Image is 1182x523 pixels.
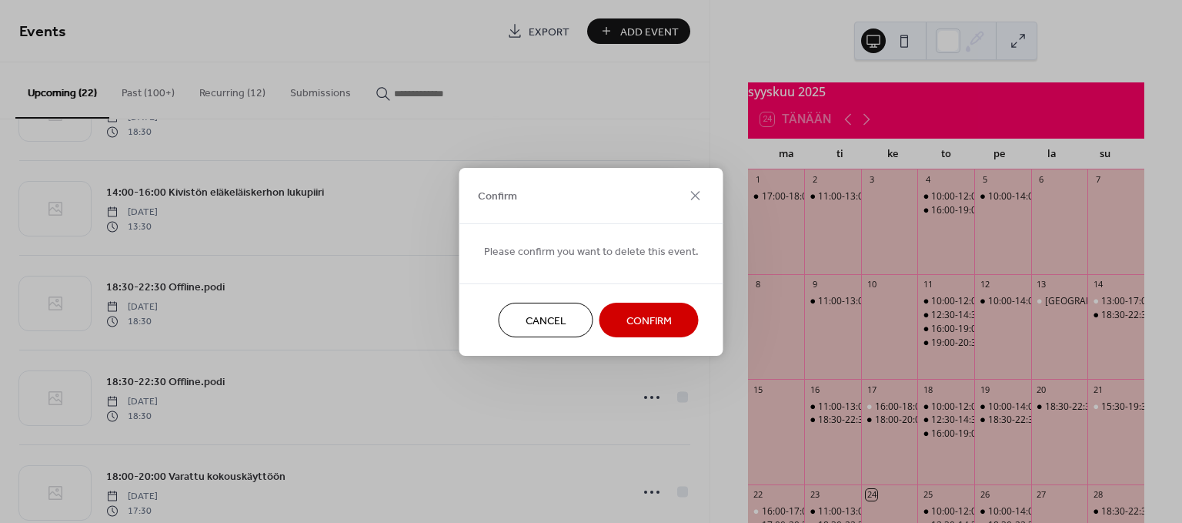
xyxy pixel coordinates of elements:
[484,243,699,260] span: Please confirm you want to delete this event.
[599,303,699,337] button: Confirm
[626,313,672,329] span: Confirm
[478,189,517,205] span: Confirm
[499,303,593,337] button: Cancel
[526,313,566,329] span: Cancel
